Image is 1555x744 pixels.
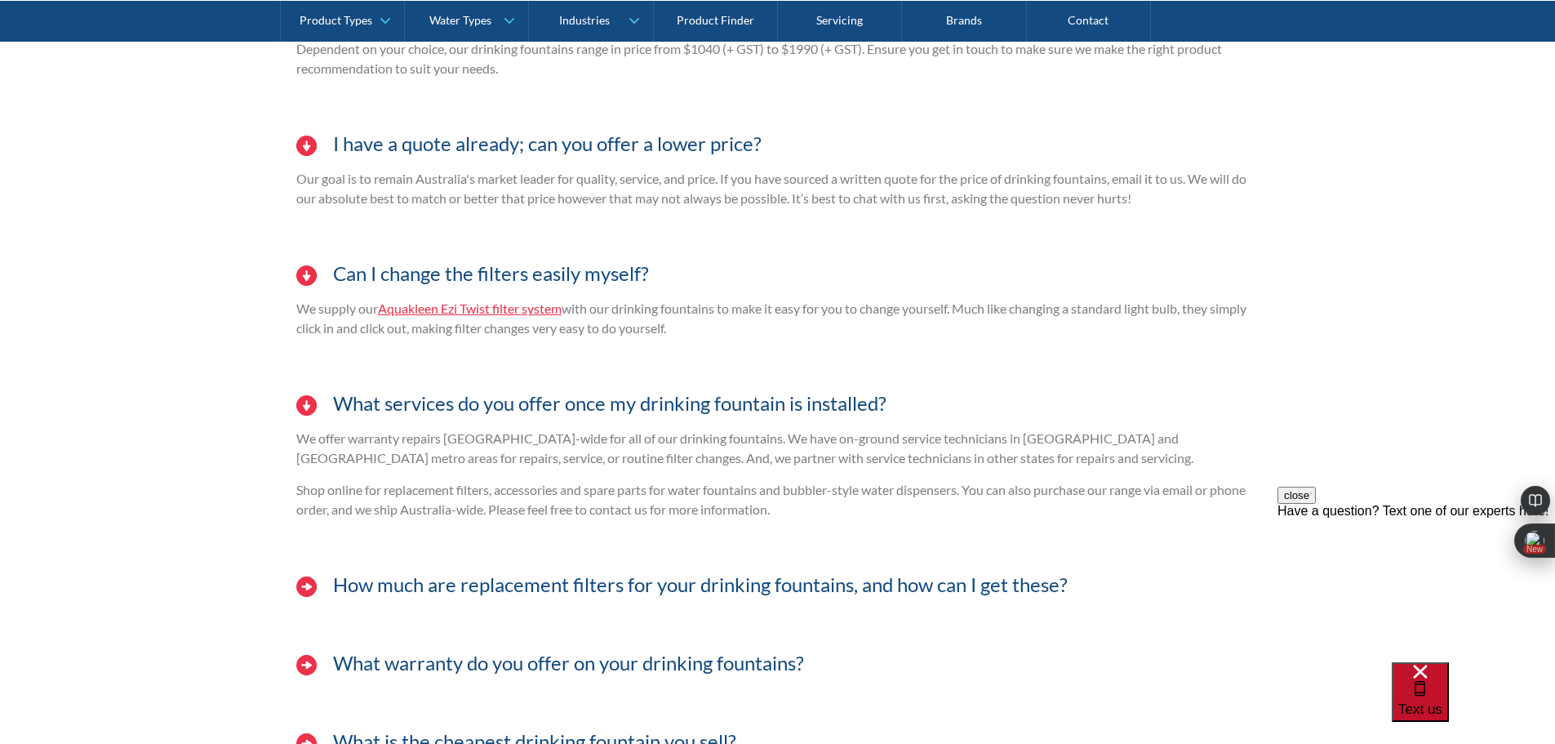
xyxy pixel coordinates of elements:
[296,429,1260,468] p: We offer warranty repairs [GEOGRAPHIC_DATA]-wide for all of our drinking fountains. We have on-gr...
[333,573,1068,597] h3: How much are replacement filters for your drinking fountains, and how can I get these?
[296,299,1260,338] p: We supply our with our drinking fountains to make it easy for you to change yourself. Much like c...
[333,392,886,416] h3: What services do you offer once my drinking fountain is installed?
[333,132,762,156] h3: I have a quote already; can you offer a lower price?
[429,13,491,27] div: Water Types
[296,480,1260,519] p: Shop online for replacement filters, accessories and spare parts for water fountains and bubbler-...
[333,262,649,286] h3: Can I change the filters easily myself?
[559,13,610,27] div: Industries
[1392,662,1555,744] iframe: podium webchat widget bubble
[296,39,1260,78] p: Dependent on your choice, our drinking fountains range in price from $1040 (+ GST) to $1990 (+ GS...
[300,13,372,27] div: Product Types
[333,652,804,675] h3: What warranty do you offer on your drinking fountains?
[296,169,1260,208] p: Our goal is to remain Australia's market leader for quality, service, and price. If you have sour...
[378,301,562,316] a: Aquakleen Ezi Twist filter system
[1277,487,1555,683] iframe: podium webchat widget prompt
